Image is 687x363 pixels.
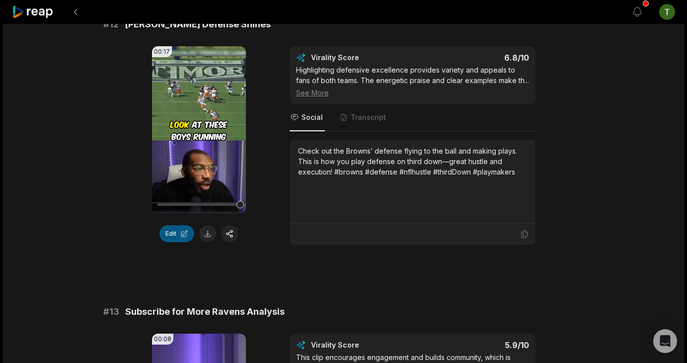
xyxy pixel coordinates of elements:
div: Check out the Browns’ defense flying to the ball and making plays. This is how you play defense o... [298,146,527,177]
div: Virality Score [311,53,418,63]
div: 6.8 /10 [422,53,529,63]
span: # 13 [103,305,119,319]
span: [PERSON_NAME] Defense Shines [125,17,271,31]
span: Social [302,112,323,122]
div: 5.9 /10 [422,340,529,350]
div: Highlighting defensive excellence provides variety and appeals to fans of both teams. The energet... [296,65,529,98]
span: Subscribe for More Ravens Analysis [125,305,285,319]
nav: Tabs [290,104,535,131]
div: Virality Score [311,340,418,350]
span: Transcript [351,112,386,122]
div: See More [296,88,529,98]
button: Edit [159,225,194,242]
video: Your browser does not support mp4 format. [152,46,246,213]
div: Open Intercom Messenger [653,329,677,353]
span: # 12 [103,17,119,31]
